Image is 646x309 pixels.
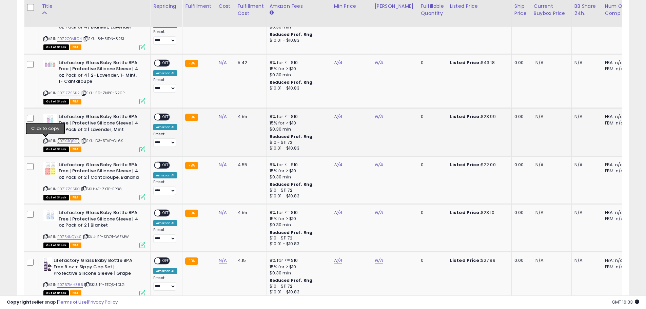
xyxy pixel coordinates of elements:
div: ASIN: [43,162,145,199]
div: FBA: n/a [605,60,627,66]
div: N/A [574,60,597,66]
img: 31Y4PrYH+qL._SL40_.jpg [43,162,57,175]
div: seller snap | | [7,299,118,306]
a: N/A [219,257,227,264]
div: 0 [421,162,442,168]
div: Fulfillment Cost [238,3,264,17]
a: N/A [375,59,383,66]
span: FBA [70,243,81,248]
b: Lifefactory Glass Baby Bottle BPA Free | Protective Silicone Sleeve | 4 oz Pack of 2 | Cantaloupe... [59,162,141,182]
div: Amazon AI [153,172,177,178]
div: 15% for > $10 [270,168,326,174]
a: N/A [375,257,383,264]
div: FBM: n/a [605,120,627,126]
a: B071G1Q9GF [57,138,80,144]
img: 31pnSBUZQJL._SL40_.jpg [43,210,57,221]
div: 5.42 [238,60,261,66]
span: OFF [160,258,171,264]
div: 8% for <= $10 [270,114,326,120]
div: $10 - $11.72 [270,188,326,193]
span: 2025-10-7 16:33 GMT [612,299,639,305]
div: 4.55 [238,162,261,168]
span: OFF [160,114,171,120]
a: N/A [334,257,342,264]
a: B072QBMLC4 [57,36,82,42]
span: All listings that are currently out of stock and unavailable for purchase on Amazon [43,99,69,104]
span: All listings that are currently out of stock and unavailable for purchase on Amazon [43,44,69,50]
div: $10.01 - $10.83 [270,85,326,91]
span: FBA [70,147,81,152]
span: | SKU: 4E-ZXTP-BP38 [81,186,122,192]
a: N/A [219,161,227,168]
div: 8% for <= $10 [270,60,326,66]
b: Listed Price: [450,161,481,168]
b: Listed Price: [450,59,481,66]
div: Min Price [334,3,369,10]
a: N/A [375,113,383,120]
a: B0754NQY4S [57,234,81,240]
span: N/A [535,113,544,120]
span: OFF [160,162,171,168]
div: Amazon AI [153,220,177,226]
div: N/A [574,162,597,168]
img: 41Y-A4-z7OL._SL40_.jpg [43,257,52,271]
span: N/A [535,209,544,216]
div: Fulfillable Quantity [421,3,444,17]
b: Reduced Prof. Rng. [270,181,314,187]
div: Listed Price [450,3,509,10]
span: FBA [70,195,81,200]
b: Lifefactory Glass Baby Bottle BPA Free | Protective Silicone Sleeve | 4 oz Pack of 2 | Lavender, ... [59,114,141,134]
div: 4.15 [238,257,261,264]
span: N/A [535,257,544,264]
div: FBM: n/a [605,168,627,174]
div: $10 - $11.72 [270,235,326,241]
span: OFF [160,60,171,66]
span: | SKU: S9-ZNP0-520P [81,90,124,96]
small: FBA [185,60,198,67]
div: Ship Price [514,3,528,17]
b: Lifefactory Glass Baby Bottle BPA Free | Protective Silicone Sleeve | 4 oz Pack of 2 | Blanket [59,210,141,230]
div: ASIN: [43,12,145,49]
div: 0 [421,210,442,216]
b: Reduced Prof. Rng. [270,79,314,85]
a: N/A [375,209,383,216]
div: 0.00 [514,210,526,216]
div: $0.30 min [270,222,326,228]
a: N/A [375,161,383,168]
img: 31C-eklySxL._SL40_.jpg [43,60,57,68]
span: | SKU: T4-EEQS-1DLG [84,282,124,287]
div: FBM: n/a [605,66,627,72]
div: $22.00 [450,162,506,168]
div: ASIN: [43,60,145,104]
img: 41cg+OuYQFL._SL40_.jpg [43,114,57,124]
a: N/A [219,59,227,66]
div: Current Buybox Price [534,3,569,17]
div: $10.01 - $10.83 [270,193,326,199]
div: $27.99 [450,257,506,264]
a: B071ZZSSK2 [57,90,80,96]
div: FBA: n/a [605,114,627,120]
div: ASIN: [43,114,145,151]
div: N/A [574,210,597,216]
div: Num of Comp. [605,3,630,17]
a: N/A [334,161,342,168]
span: All listings that are currently out of stock and unavailable for purchase on Amazon [43,147,69,152]
div: FBM: n/a [605,216,627,222]
div: Preset: [153,132,177,147]
a: B071ZZS5BG [57,186,80,192]
span: All listings that are currently out of stock and unavailable for purchase on Amazon [43,195,69,200]
div: $10 - $11.72 [270,140,326,146]
div: $10.01 - $10.83 [270,38,326,43]
div: Title [42,3,148,10]
div: 0 [421,257,442,264]
a: N/A [334,209,342,216]
b: Listed Price: [450,113,481,120]
span: FBA [70,99,81,104]
div: $10.01 - $10.83 [270,146,326,151]
div: 0.00 [514,257,526,264]
b: Reduced Prof. Rng. [270,134,314,139]
a: N/A [334,59,342,66]
div: $0.30 min [270,24,326,30]
div: $23.99 [450,114,506,120]
div: $10.01 - $10.83 [270,241,326,247]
